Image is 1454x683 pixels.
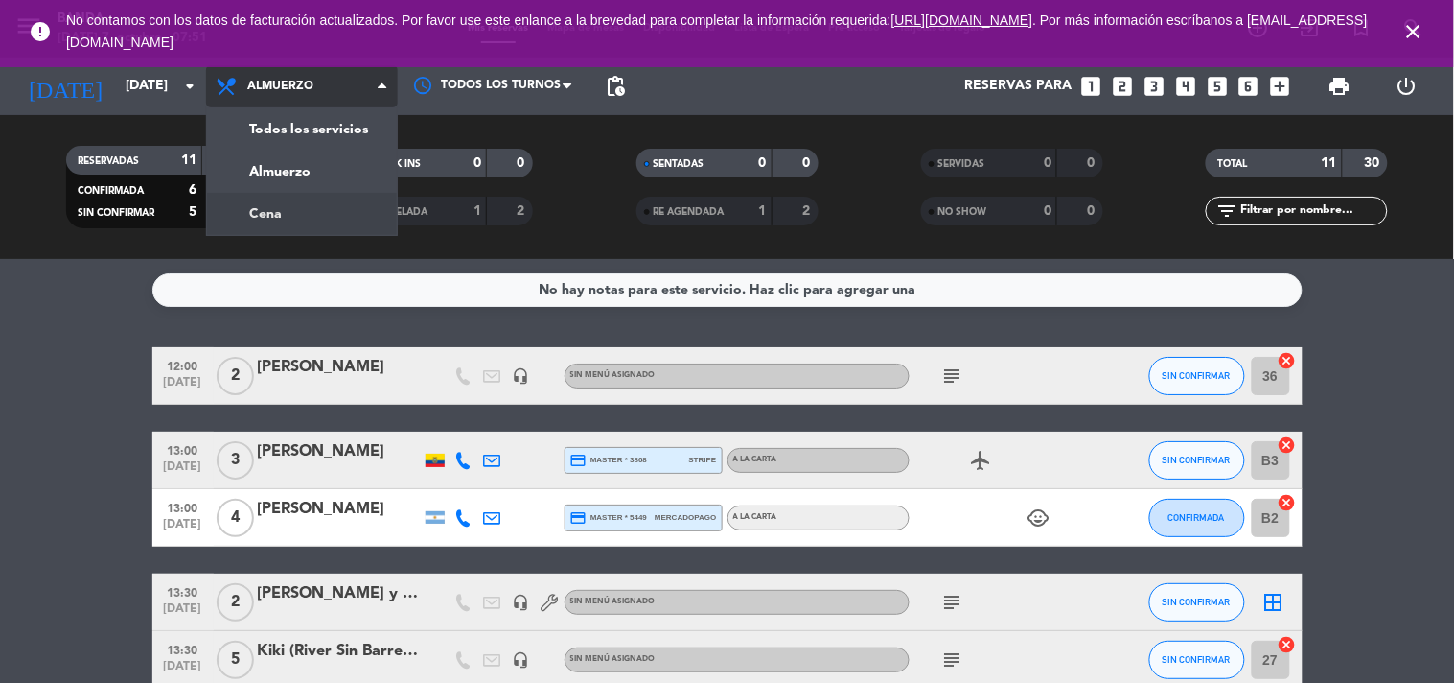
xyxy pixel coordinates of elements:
[570,655,656,663] span: Sin menú asignado
[1278,493,1297,512] i: cancel
[1262,591,1285,614] i: border_all
[1149,641,1245,679] button: SIN CONFIRMAR
[941,591,964,614] i: subject
[1044,204,1051,218] strong: 0
[1238,200,1387,222] input: Filtrar por nombre...
[1278,436,1297,455] i: cancel
[1044,156,1051,170] strong: 0
[159,354,207,376] span: 12:00
[78,208,154,218] span: SIN CONFIRMAR
[1087,156,1098,170] strong: 0
[513,594,530,611] i: headset_mic
[518,204,529,218] strong: 2
[217,499,254,537] span: 4
[159,518,207,540] span: [DATE]
[513,651,530,669] i: headset_mic
[539,279,915,301] div: No hay notas para este servicio. Haz clic para agregar una
[802,204,814,218] strong: 2
[66,12,1368,50] a: . Por más información escríbanos a [EMAIL_ADDRESS][DOMAIN_NAME]
[513,367,530,385] i: headset_mic
[970,449,993,472] i: airplanemode_active
[733,513,777,521] span: A LA CARTA
[1168,512,1225,523] span: CONFIRMADA
[247,80,313,93] span: Almuerzo
[207,193,397,235] a: Cena
[1373,58,1440,115] div: LOG OUT
[181,153,196,167] strong: 11
[1078,74,1103,99] i: looks_one
[217,357,254,395] span: 2
[655,511,716,524] span: mercadopago
[759,156,767,170] strong: 0
[964,79,1072,94] span: Reservas para
[654,159,704,169] span: SENTADAS
[159,580,207,602] span: 13:30
[217,641,254,679] span: 5
[189,183,196,197] strong: 6
[570,452,648,469] span: master * 3868
[258,639,421,664] div: Kiki (River Sin Barreras)
[891,12,1033,28] a: [URL][DOMAIN_NAME]
[78,186,144,196] span: CONFIRMADA
[258,497,421,522] div: [PERSON_NAME]
[1402,20,1425,43] i: close
[66,12,1368,50] span: No contamos con los datos de facturación actualizados. Por favor use este enlance a la brevedad p...
[1149,441,1245,480] button: SIN CONFIRMAR
[938,159,985,169] span: SERVIDAS
[1163,654,1231,665] span: SIN CONFIRMAR
[159,460,207,483] span: [DATE]
[159,376,207,398] span: [DATE]
[1149,583,1245,622] button: SIN CONFIRMAR
[654,207,725,217] span: RE AGENDADA
[1215,200,1238,223] i: filter_list
[1149,499,1245,537] button: CONFIRMADA
[1110,74,1135,99] i: looks_two
[570,509,648,527] span: master * 5449
[207,151,397,193] a: Almuerzo
[159,496,207,518] span: 13:00
[1328,75,1351,98] span: print
[570,509,588,527] i: credit_card
[473,156,481,170] strong: 0
[1163,455,1231,465] span: SIN CONFIRMAR
[258,355,421,380] div: [PERSON_NAME]
[941,648,964,671] i: subject
[14,65,116,107] i: [DATE]
[1027,506,1050,530] i: child_care
[1236,74,1261,99] i: looks_6
[604,75,627,98] span: pending_actions
[78,156,139,166] span: RESERVADAS
[689,454,717,466] span: stripe
[570,598,656,605] span: Sin menú asignado
[368,207,427,217] span: CANCELADA
[217,441,254,480] span: 3
[518,156,529,170] strong: 0
[802,156,814,170] strong: 0
[1217,159,1247,169] span: TOTAL
[178,75,201,98] i: arrow_drop_down
[1278,351,1297,370] i: cancel
[159,602,207,624] span: [DATE]
[1365,156,1384,170] strong: 30
[189,205,196,219] strong: 5
[29,20,52,43] i: error
[570,452,588,469] i: credit_card
[473,204,481,218] strong: 1
[1163,370,1231,381] span: SIN CONFIRMAR
[759,204,767,218] strong: 1
[159,438,207,460] span: 13:00
[1278,635,1297,654] i: cancel
[159,638,207,660] span: 13:30
[1205,74,1230,99] i: looks_5
[1322,156,1337,170] strong: 11
[159,660,207,682] span: [DATE]
[1173,74,1198,99] i: looks_4
[1142,74,1166,99] i: looks_3
[217,583,254,622] span: 2
[1268,74,1293,99] i: add_box
[1163,597,1231,607] span: SIN CONFIRMAR
[938,207,987,217] span: NO SHOW
[570,371,656,379] span: Sin menú asignado
[207,108,397,151] a: Todos los servicios
[941,365,964,388] i: subject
